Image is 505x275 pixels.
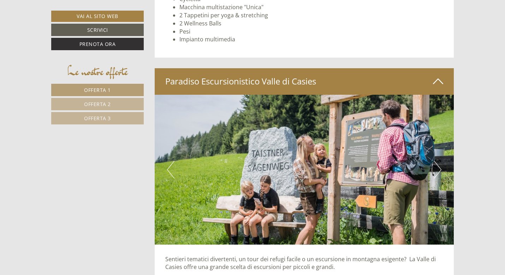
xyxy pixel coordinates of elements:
[51,63,144,80] div: Le nostre offerte
[51,11,144,22] a: Vai al sito web
[434,161,441,179] button: Next
[11,34,113,39] small: 18:13
[179,3,444,11] li: Macchina multistazione "Unica"
[179,28,444,36] li: Pesi
[167,161,174,179] button: Previous
[5,19,117,41] div: Buon giorno, come possiamo aiutarla?
[165,255,444,271] p: Sentieri tematici divertenti, un tour dei refugi facile o un escursione in montagna esigente? La ...
[179,35,444,43] li: Impianto multimedia
[51,38,144,50] a: Prenota ora
[179,11,444,19] li: 2 Tappetini per yoga & stretching
[243,186,279,199] button: Invia
[155,68,454,94] div: Paradiso Escursionistico Valle di Casies
[84,87,111,93] span: Offerta 1
[11,21,113,26] div: [GEOGRAPHIC_DATA]
[179,19,444,28] li: 2 Wellness Balls
[126,5,152,17] div: [DATE]
[51,24,144,36] a: Scrivici
[84,101,111,107] span: Offerta 2
[84,115,111,122] span: Offerta 3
